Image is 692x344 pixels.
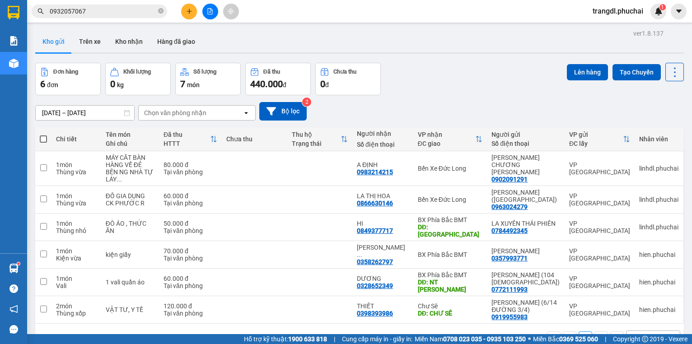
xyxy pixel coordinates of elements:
div: Tại văn phòng [164,310,217,317]
div: DĐ: NT KIM PHÁT [418,279,483,293]
th: Toggle SortBy [413,127,487,151]
span: món [187,81,200,88]
span: 440.000 [250,79,283,89]
div: Số điện thoại [357,141,409,148]
div: HÀNG VỀ ĐẺ BẾN NG NHÀ TỰ LÁY GỬI QUA LÀO [106,161,154,183]
img: logo-vxr [8,6,19,19]
div: Bến Xe Đức Long [418,196,483,203]
sup: 1 [17,262,20,265]
div: VP gửi [569,131,623,138]
div: TRẦN MINH TRÍ (104 THÁNH MẪU) [491,271,560,286]
span: kg [117,81,124,88]
div: HTTT [164,140,210,147]
div: ĐC lấy [569,140,623,147]
div: VP [GEOGRAPHIC_DATA] [569,247,630,262]
span: đơn [47,81,58,88]
button: Số lượng7món [175,63,241,95]
div: 2 món [56,302,97,310]
div: 0328652349 [357,282,393,289]
div: VẬT TƯ, Y TẾ [106,306,154,313]
div: 0919955983 [491,313,528,321]
div: Vali [56,282,97,289]
th: Toggle SortBy [565,127,635,151]
div: Nhân viên [639,135,678,143]
div: Thùng nhỏ [56,227,97,234]
span: 6 [40,79,45,89]
img: warehouse-icon [9,59,19,68]
div: Chọn văn phòng nhận [144,108,206,117]
span: 0 [110,79,115,89]
button: plus [181,4,197,19]
div: 10 / trang [632,334,660,343]
div: VP [GEOGRAPHIC_DATA] [569,192,630,207]
button: Trên xe [72,31,108,52]
div: LA XUYÊN THÁI PHIÊN [491,220,560,227]
div: MÁY CĂT BÀN [106,154,154,161]
span: search [37,8,44,14]
img: solution-icon [9,36,19,46]
div: Chưa thu [226,135,282,143]
input: Tìm tên, số ĐT hoặc mã đơn [50,6,156,16]
button: Đã thu440.000đ [245,63,311,95]
span: trangdl.phuchai [585,5,650,17]
div: 50.000 đ [164,220,217,227]
div: 1 vali quần áo [106,279,154,286]
svg: open [243,109,250,116]
input: Select a date range. [36,106,134,120]
div: Số lượng [193,69,216,75]
div: Trạng thái [292,140,341,147]
div: Thùng xốp [56,310,97,317]
div: NGUYỄN TOÀN THẮNG (ĐÀ LẠT) [491,189,560,203]
button: Khối lượng0kg [105,63,171,95]
div: A ĐỊNH [357,161,409,168]
span: đ [325,81,329,88]
div: BX Phía Bắc BMT [418,271,483,279]
div: ĐÒ ÁO , THỨC ĂN [106,220,154,234]
div: Tại văn phòng [164,227,217,234]
div: hien.phuchai [639,306,678,313]
button: Kho nhận [108,31,150,52]
div: Tên món [106,131,154,138]
div: hien.phuchai [639,251,678,258]
div: 0784492345 [491,227,528,234]
div: DĐ: CHỢ TRUNG HÒA [418,223,483,238]
div: Người nhận [357,130,409,137]
button: Bộ lọc [259,102,307,121]
div: VP [GEOGRAPHIC_DATA] [569,161,630,176]
span: đ [283,81,286,88]
div: 70.000 đ [164,247,217,255]
span: close-circle [158,7,164,16]
strong: 1900 633 818 [288,335,327,343]
div: Đơn hàng [53,69,78,75]
div: Kiện vừa [56,255,97,262]
span: | [605,334,606,344]
span: notification [9,305,18,313]
button: Tạo Chuyến [613,64,661,80]
button: Hàng đã giao [150,31,202,52]
div: linhdl.phuchai [639,223,678,231]
div: BX Phía Bắc BMT [418,216,483,223]
button: Chưa thu0đ [315,63,381,95]
button: Lên hàng [567,64,608,80]
div: 1 món [56,275,97,282]
div: 1 món [56,161,97,168]
th: Toggle SortBy [159,127,222,151]
div: Thùng vừa [56,168,97,176]
div: Chưa thu [333,69,356,75]
span: ⚪️ [528,337,531,341]
div: Thùng vừa [56,200,97,207]
div: Khối lượng [123,69,151,75]
div: TRƯƠNG NGUYỄN QUỐC ĐẠT [491,247,560,255]
div: kiện giấy [106,251,154,258]
div: ĐC giao [418,140,476,147]
div: VP [GEOGRAPHIC_DATA] [569,220,630,234]
div: Tại văn phòng [164,168,217,176]
sup: 1 [659,4,666,10]
img: icon-new-feature [655,7,663,15]
div: 0902091291 [491,176,528,183]
div: 0398393986 [357,310,393,317]
th: Toggle SortBy [287,127,352,151]
div: NGUYỄN ĐỖ HỒNG NGUYỆT//07 NGUYỄN ĐÌNH CHIỂU [357,244,409,258]
div: Tại văn phòng [164,255,217,262]
button: file-add [202,4,218,19]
